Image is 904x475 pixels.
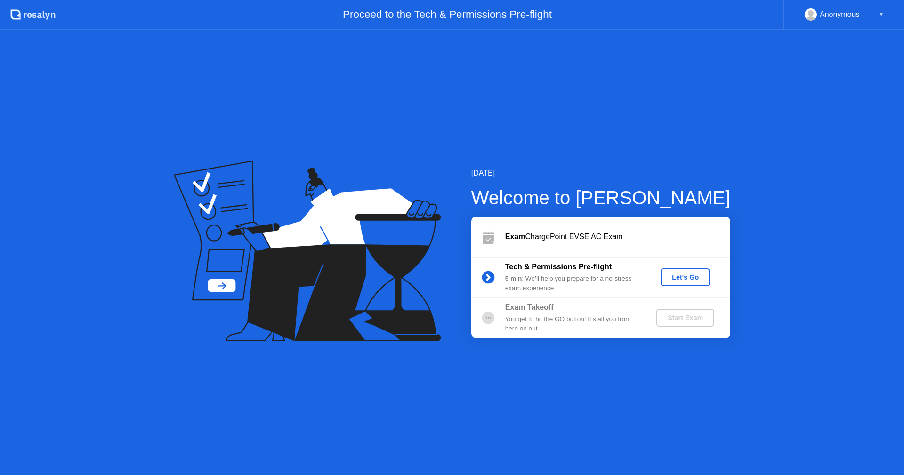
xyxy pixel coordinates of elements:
b: 5 min [505,275,522,282]
div: [DATE] [471,168,731,179]
div: Start Exam [660,314,710,322]
div: Let's Go [664,274,706,281]
div: ▼ [879,8,884,21]
b: Tech & Permissions Pre-flight [505,263,612,271]
button: Start Exam [656,309,714,327]
div: Welcome to [PERSON_NAME] [471,184,731,212]
button: Let's Go [661,268,710,286]
b: Exam [505,233,525,241]
b: Exam Takeoff [505,303,554,311]
div: : We’ll help you prepare for a no-stress exam experience [505,274,641,293]
div: Anonymous [820,8,860,21]
div: ChargePoint EVSE AC Exam [505,231,730,242]
div: You get to hit the GO button! It’s all you from here on out [505,314,641,334]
